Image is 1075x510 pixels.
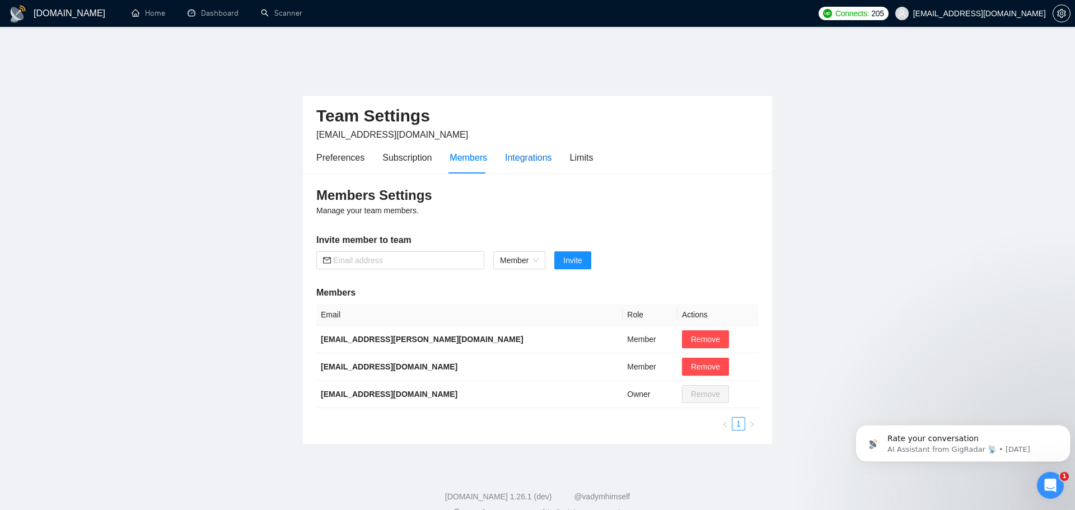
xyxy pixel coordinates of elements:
[745,417,759,431] li: Next Page
[445,492,552,501] a: [DOMAIN_NAME] 1.26.1 (dev)
[316,286,759,300] h5: Members
[563,254,582,266] span: Invite
[851,401,1075,480] iframe: Intercom notifications message
[732,418,745,430] a: 1
[574,492,630,501] a: @vadymhimself
[500,252,539,269] span: Member
[677,304,759,326] th: Actions
[1053,4,1071,22] button: setting
[321,362,457,371] b: [EMAIL_ADDRESS][DOMAIN_NAME]
[316,130,468,139] span: [EMAIL_ADDRESS][DOMAIN_NAME]
[321,390,457,399] b: [EMAIL_ADDRESS][DOMAIN_NAME]
[718,417,732,431] button: left
[261,8,302,18] a: searchScanner
[682,330,729,348] button: Remove
[691,333,720,345] span: Remove
[132,8,165,18] a: homeHome
[623,304,677,326] th: Role
[718,417,732,431] li: Previous Page
[898,10,906,17] span: user
[321,335,524,344] b: [EMAIL_ADDRESS][PERSON_NAME][DOMAIN_NAME]
[1037,472,1064,499] iframe: Intercom live chat
[691,361,720,373] span: Remove
[188,8,239,18] a: dashboardDashboard
[316,304,623,326] th: Email
[505,151,552,165] div: Integrations
[9,5,27,23] img: logo
[1060,472,1069,481] span: 1
[623,381,677,408] td: Owner
[554,251,591,269] button: Invite
[1053,9,1070,18] span: setting
[1053,9,1071,18] a: setting
[316,186,759,204] h3: Members Settings
[450,151,487,165] div: Members
[382,151,432,165] div: Subscription
[722,421,728,428] span: left
[570,151,593,165] div: Limits
[745,417,759,431] button: right
[623,353,677,381] td: Member
[316,206,419,215] span: Manage your team members.
[316,233,759,247] h5: Invite member to team
[871,7,884,20] span: 205
[333,254,478,266] input: Email address
[823,9,832,18] img: upwork-logo.png
[682,358,729,376] button: Remove
[316,105,759,128] h2: Team Settings
[623,326,677,353] td: Member
[323,256,331,264] span: mail
[732,417,745,431] li: 1
[316,151,364,165] div: Preferences
[835,7,869,20] span: Connects:
[749,421,755,428] span: right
